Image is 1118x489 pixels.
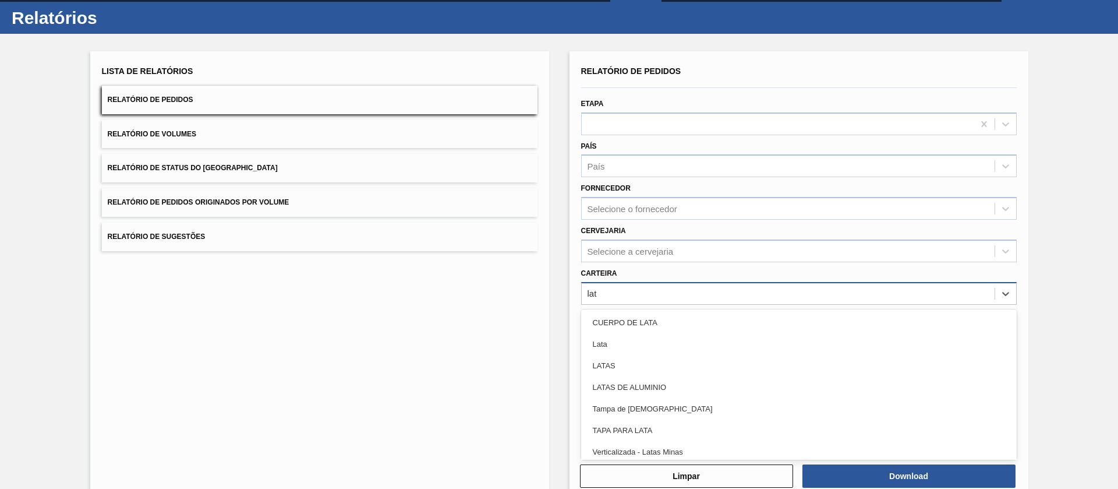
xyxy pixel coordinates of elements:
label: Cervejaria [581,227,626,235]
span: Relatório de Pedidos Originados por Volume [108,198,289,206]
button: Relatório de Status do [GEOGRAPHIC_DATA] [102,154,537,182]
div: TAPA PARA LATA [581,420,1017,441]
label: País [581,142,597,150]
button: Relatório de Volumes [102,120,537,149]
span: Lista de Relatórios [102,66,193,76]
div: LATAS DE ALUMINIO [581,377,1017,398]
button: Relatório de Pedidos [102,86,537,114]
label: Etapa [581,100,604,108]
label: Fornecedor [581,184,631,192]
div: LATAS [581,355,1017,377]
span: Relatório de Sugestões [108,233,206,241]
div: Lata [581,333,1017,355]
div: País [588,161,605,171]
div: Verticalizada - Latas Minas [581,441,1017,463]
button: Download [802,465,1016,488]
div: CUERPO DE LATA [581,312,1017,333]
span: Relatório de Volumes [108,130,196,138]
button: Relatório de Sugestões [102,223,537,251]
span: Relatório de Pedidos [581,66,681,76]
span: Relatório de Status do [GEOGRAPHIC_DATA] [108,164,278,172]
div: Selecione o fornecedor [588,204,677,214]
label: Carteira [581,269,617,277]
h1: Relatórios [12,11,218,24]
button: Limpar [580,465,793,488]
button: Relatório de Pedidos Originados por Volume [102,188,537,217]
div: Tampa de [DEMOGRAPHIC_DATA] [581,398,1017,420]
div: Selecione a cervejaria [588,246,674,256]
span: Relatório de Pedidos [108,96,193,104]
